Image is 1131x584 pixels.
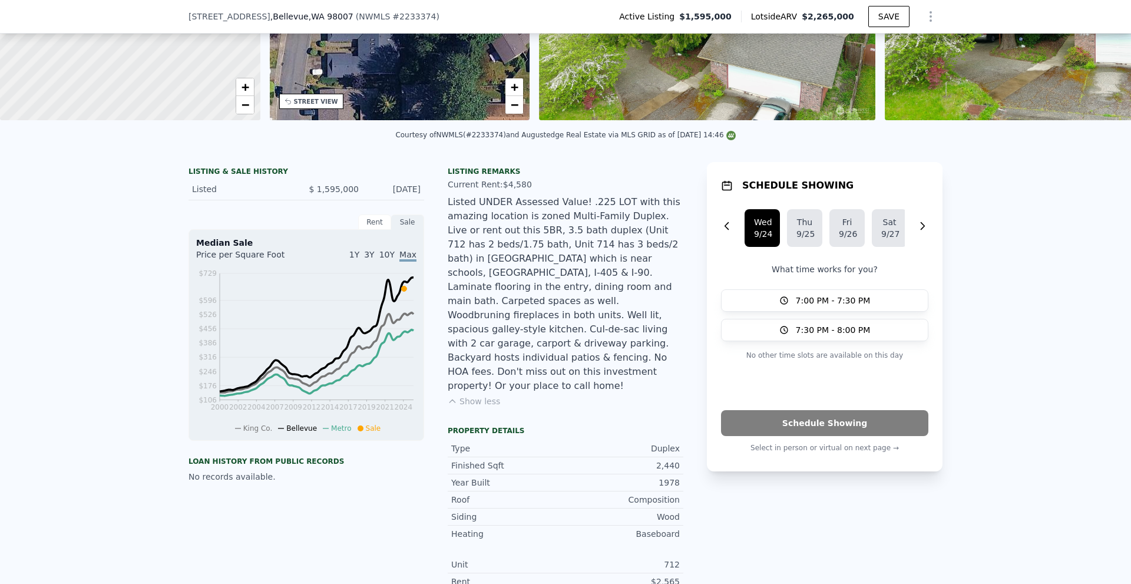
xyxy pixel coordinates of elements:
[796,324,871,336] span: 7:30 PM - 8:00 PM
[868,6,910,27] button: SAVE
[349,250,359,259] span: 1Y
[356,11,439,22] div: ( )
[188,167,424,179] div: LISTING & SALE HISTORY
[199,396,217,404] tspan: $106
[399,250,416,262] span: Max
[309,184,359,194] span: $ 1,595,000
[451,477,565,489] div: Year Built
[309,12,353,21] span: , WA 98007
[872,209,907,247] button: Sat9/27
[188,471,424,483] div: No records available.
[881,216,898,228] div: Sat
[451,460,565,471] div: Finished Sqft
[505,96,523,114] a: Zoom out
[796,228,813,240] div: 9/25
[284,403,302,411] tspan: 2009
[192,183,297,195] div: Listed
[395,131,735,139] div: Courtesy of NWMLS (#2233374) and Augustedge Real Estate via MLS GRID as of [DATE] 14:46
[881,228,898,240] div: 9/27
[358,403,376,411] tspan: 2019
[448,195,683,393] div: Listed UNDER Assessed Value! .225 LOT with this amazing location is zoned Multi-Family Duplex. Li...
[366,424,381,433] span: Sale
[199,382,217,390] tspan: $176
[241,97,249,112] span: −
[270,11,353,22] span: , Bellevue
[721,319,928,341] button: 7:30 PM - 8:00 PM
[188,457,424,466] div: Loan history from public records
[565,559,680,570] div: 712
[802,12,854,21] span: $2,265,000
[199,339,217,347] tspan: $386
[376,403,394,411] tspan: 2021
[448,426,683,435] div: Property details
[229,403,247,411] tspan: 2002
[679,11,732,22] span: $1,595,000
[392,12,436,21] span: # 2233374
[511,80,518,94] span: +
[236,78,254,96] a: Zoom in
[339,403,358,411] tspan: 2017
[395,403,413,411] tspan: 2024
[565,443,680,454] div: Duplex
[619,11,679,22] span: Active Listing
[451,494,565,506] div: Roof
[358,215,391,230] div: Rent
[199,269,217,278] tspan: $729
[243,424,273,433] span: King Co.
[451,443,565,454] div: Type
[236,96,254,114] a: Zoom out
[266,403,284,411] tspan: 2007
[211,403,229,411] tspan: 2000
[829,209,865,247] button: Fri9/26
[294,97,338,106] div: STREET VIEW
[451,528,565,540] div: Heating
[448,180,503,189] span: Current Rent:
[565,494,680,506] div: Composition
[303,403,321,411] tspan: 2012
[188,11,270,22] span: [STREET_ADDRESS]
[839,228,855,240] div: 9/26
[196,237,416,249] div: Median Sale
[754,216,770,228] div: Wed
[448,167,683,176] div: Listing remarks
[448,395,500,407] button: Show less
[721,441,928,455] p: Select in person or virtual on next page →
[796,295,871,306] span: 7:00 PM - 7:30 PM
[379,250,395,259] span: 10Y
[286,424,317,433] span: Bellevue
[196,249,306,268] div: Price per Square Foot
[505,78,523,96] a: Zoom in
[368,183,421,195] div: [DATE]
[199,296,217,305] tspan: $596
[359,12,390,21] span: NWMLS
[199,311,217,319] tspan: $526
[796,216,813,228] div: Thu
[511,97,518,112] span: −
[839,216,855,228] div: Fri
[726,131,736,140] img: NWMLS Logo
[721,263,928,275] p: What time works for you?
[742,179,854,193] h1: SCHEDULE SHOWING
[565,460,680,471] div: 2,440
[247,403,266,411] tspan: 2004
[919,5,943,28] button: Show Options
[199,325,217,333] tspan: $456
[199,368,217,376] tspan: $246
[565,511,680,523] div: Wood
[364,250,374,259] span: 3Y
[321,403,339,411] tspan: 2014
[565,477,680,489] div: 1978
[503,180,532,189] span: $4,580
[451,559,565,570] div: Unit
[331,424,351,433] span: Metro
[451,511,565,523] div: Siding
[391,215,424,230] div: Sale
[721,410,928,436] button: Schedule Showing
[751,11,802,22] span: Lotside ARV
[721,289,928,312] button: 7:00 PM - 7:30 PM
[241,80,249,94] span: +
[721,348,928,362] p: No other time slots are available on this day
[199,353,217,361] tspan: $316
[754,228,770,240] div: 9/24
[745,209,780,247] button: Wed9/24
